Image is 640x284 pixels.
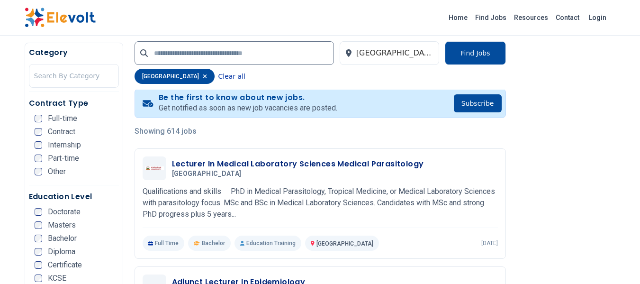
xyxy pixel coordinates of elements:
span: Masters [48,221,76,229]
a: Contact [552,10,583,25]
h5: Category [29,47,119,58]
span: Contract [48,128,75,136]
span: Doctorate [48,208,81,216]
p: Showing 614 jobs [135,126,506,137]
p: Full Time [143,236,185,251]
input: Doctorate [35,208,42,216]
button: Find Jobs [445,41,505,65]
a: Find Jobs [471,10,510,25]
input: Bachelor [35,235,42,242]
h3: Lecturer In Medical Laboratory Sciences Medical Parasitology [172,158,424,170]
span: Diploma [48,248,75,256]
div: [GEOGRAPHIC_DATA] [135,69,215,84]
iframe: Chat Widget [593,238,640,284]
span: Internship [48,141,81,149]
button: Subscribe [454,94,502,112]
span: [GEOGRAPHIC_DATA] [316,240,373,247]
p: [DATE] [481,239,498,247]
span: Certificate [48,261,82,269]
a: Resources [510,10,552,25]
input: KCSE [35,275,42,282]
a: Kabarak UniversityLecturer In Medical Laboratory Sciences Medical Parasitology[GEOGRAPHIC_DATA]Qu... [143,156,498,251]
h4: Be the first to know about new jobs. [159,93,337,102]
span: Bachelor [48,235,77,242]
img: Kabarak University [145,166,164,170]
p: Get notified as soon as new job vacancies are posted. [159,102,337,114]
img: Elevolt [25,8,96,27]
span: Part-time [48,155,79,162]
span: Full-time [48,115,77,122]
a: Home [445,10,471,25]
span: Bachelor [202,239,225,247]
span: [GEOGRAPHIC_DATA] [172,170,242,178]
input: Full-time [35,115,42,122]
p: Qualifications and skills PhD in Medical Parasitology, Tropical Medicine, or Medical Laboratory S... [143,186,498,220]
input: Internship [35,141,42,149]
input: Other [35,168,42,175]
h5: Contract Type [29,98,119,109]
p: Education Training [234,236,301,251]
span: Other [48,168,66,175]
a: Login [583,8,612,27]
input: Part-time [35,155,42,162]
input: Certificate [35,261,42,269]
span: KCSE [48,275,66,282]
h5: Education Level [29,191,119,202]
input: Diploma [35,248,42,256]
input: Contract [35,128,42,136]
input: Masters [35,221,42,229]
button: Clear all [218,69,245,84]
